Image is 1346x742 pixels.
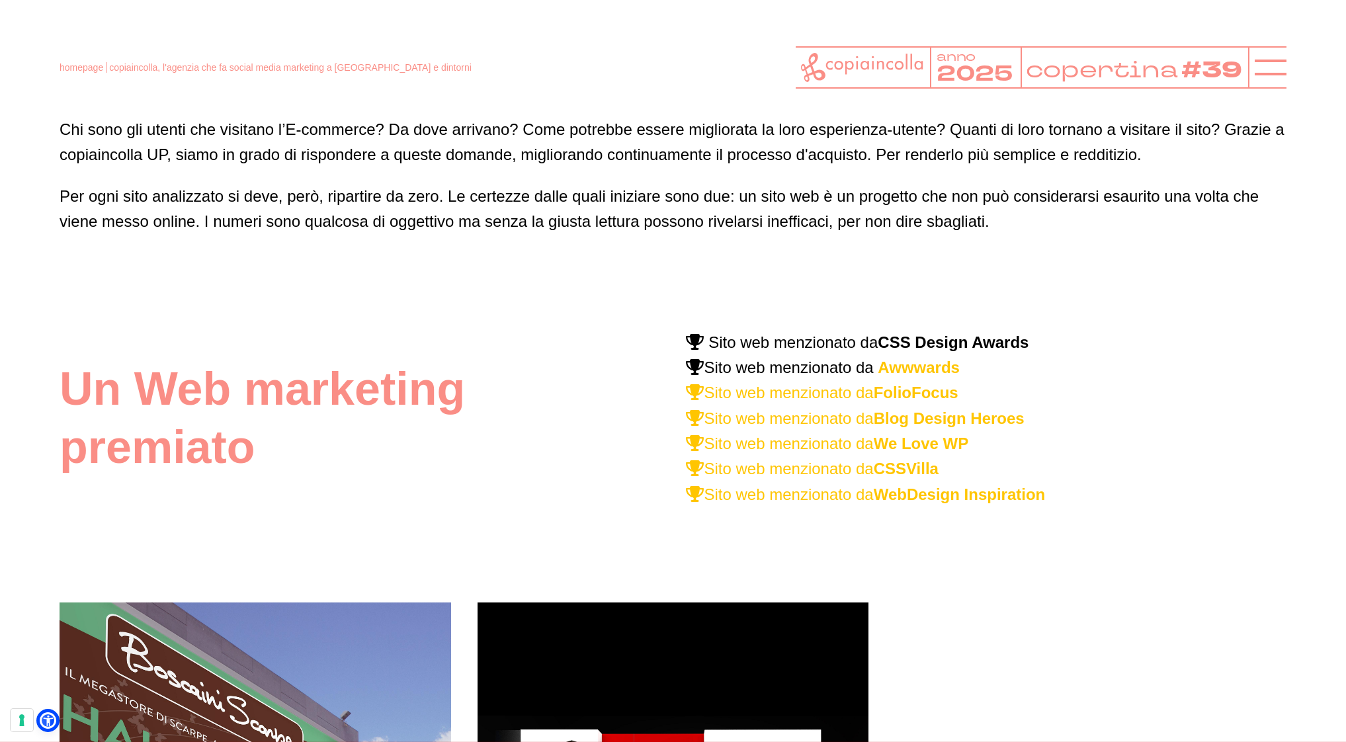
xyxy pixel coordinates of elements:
tspan: #39 [1181,54,1242,87]
span: wards [914,358,960,376]
strong: WebDesign Inspiration [874,485,1046,503]
span: Sito web menzionato da [686,409,1045,503]
strong: CSS Design Awards [878,333,1029,351]
span: copiaincolla, l'agenzia che fa social media marketing a [GEOGRAPHIC_DATA] e dintorni [109,62,472,73]
span: Sito web menzionato da [686,460,1045,503]
span: Sito web menzionato da [686,485,1045,503]
strong: Aww [878,358,913,376]
p: Chi sono gli utenti che visitano l’E-commerce? Da dove arrivano? Come potrebbe essere migliorata ... [60,117,1286,168]
strong: We Love WP [874,434,969,452]
strong: Blog Design Heroes [874,409,1025,427]
tspan: copertina [1026,54,1178,84]
a: Open Accessibility Menu [40,712,56,729]
a: homepage [60,62,103,73]
tspan: 2025 [937,59,1013,89]
button: Le tue preferenze relative al consenso per le tecnologie di tracciamento [11,709,33,731]
h2: Un Web marketing premiato [60,360,659,476]
span: Sito web menzionato da Sito web menzionato da [686,333,1045,503]
p: Per ogni sito analizzato si deve, però, ripartire da zero. Le certezze dalle quali iniziare sono ... [60,184,1286,235]
b: Villa [906,460,939,477]
tspan: anno [937,48,976,65]
strong: CSS [874,460,906,477]
strong: FolioFocus [874,384,958,401]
